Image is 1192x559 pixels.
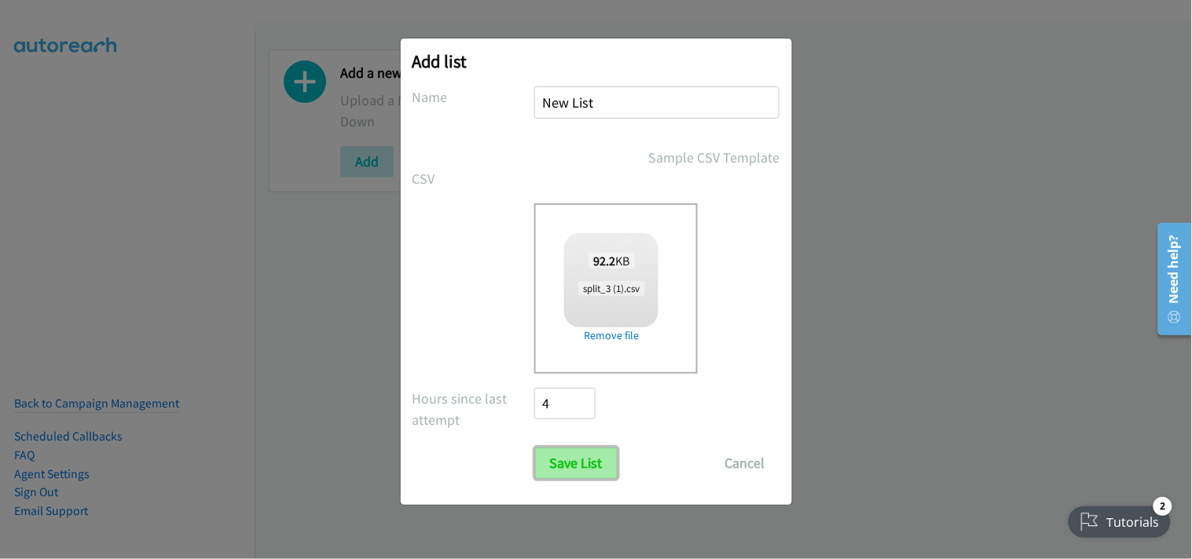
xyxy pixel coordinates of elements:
strong: 92.2 [593,253,615,269]
iframe: Resource Center [1147,217,1192,342]
label: Name [413,86,535,108]
a: Sample CSV Template [649,147,780,168]
h2: Add list [413,50,780,72]
span: split_3 (1).csv [578,281,644,296]
button: Cancel [710,448,780,479]
input: Save List [535,448,618,479]
iframe: Checklist [1059,491,1180,547]
label: CSV [413,168,535,189]
span: KB [589,253,635,269]
a: Remove file [564,327,658,344]
label: Hours since last attempt [413,388,535,430]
